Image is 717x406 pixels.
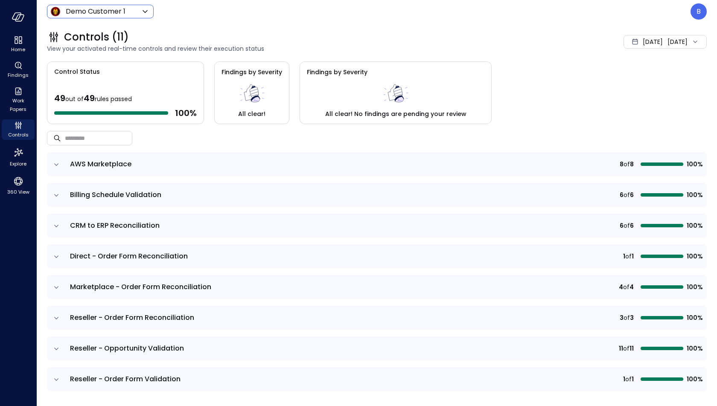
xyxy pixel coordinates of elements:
[70,343,184,353] span: Reseller - Opportunity Validation
[2,34,35,55] div: Home
[624,190,630,200] span: of
[50,6,61,17] img: Icon
[70,190,161,200] span: Billing Schedule Validation
[619,282,623,292] span: 4
[65,95,84,103] span: out of
[64,30,129,44] span: Controls (11)
[687,159,702,169] span: 100%
[691,3,707,20] div: Boaz
[630,344,634,353] span: 11
[222,68,282,76] span: Findings by Severity
[307,68,367,76] span: Findings by Severity
[643,37,663,46] span: [DATE]
[95,95,132,103] span: rules passed
[8,71,29,79] span: Findings
[623,344,630,353] span: of
[52,252,61,261] button: expand row
[630,313,634,322] span: 3
[623,252,625,261] span: 1
[687,313,702,322] span: 100%
[175,107,197,119] span: 100 %
[7,188,29,196] span: 360 View
[70,220,160,230] span: CRM to ERP Reconciliation
[620,159,624,169] span: 8
[52,283,61,292] button: expand row
[687,190,702,200] span: 100%
[52,191,61,200] button: expand row
[625,252,632,261] span: of
[630,159,634,169] span: 8
[632,252,634,261] span: 1
[70,159,131,169] span: AWS Marketplace
[70,282,211,292] span: Marketplace - Order Form Reconciliation
[624,313,630,322] span: of
[687,374,702,384] span: 100%
[687,252,702,261] span: 100%
[52,314,61,322] button: expand row
[630,282,634,292] span: 4
[52,222,61,230] button: expand row
[620,221,624,230] span: 6
[70,313,194,322] span: Reseller - Order Form Reconciliation
[632,374,634,384] span: 1
[687,344,702,353] span: 100%
[5,96,31,113] span: Work Papers
[2,174,35,197] div: 360 View
[687,221,702,230] span: 100%
[2,145,35,169] div: Explore
[70,251,188,261] span: Direct - Order Form Reconciliation
[687,282,702,292] span: 100%
[630,190,634,200] span: 6
[697,6,701,17] p: B
[52,160,61,169] button: expand row
[2,60,35,80] div: Findings
[11,45,25,54] span: Home
[54,92,65,104] span: 49
[619,344,623,353] span: 11
[625,374,632,384] span: of
[10,159,26,168] span: Explore
[623,282,630,292] span: of
[8,130,29,139] span: Controls
[52,345,61,353] button: expand row
[623,374,625,384] span: 1
[47,62,100,76] span: Control Status
[70,374,181,384] span: Reseller - Order Form Validation
[630,221,634,230] span: 6
[66,6,125,17] p: Demo Customer 1
[238,109,265,119] span: All clear!
[2,119,35,140] div: Controls
[325,109,466,119] span: All clear! No findings are pending your review
[52,375,61,384] button: expand row
[624,159,630,169] span: of
[624,221,630,230] span: of
[47,44,498,53] span: View your activated real-time controls and review their execution status
[620,190,624,200] span: 6
[2,85,35,114] div: Work Papers
[84,92,95,104] span: 49
[620,313,624,322] span: 3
